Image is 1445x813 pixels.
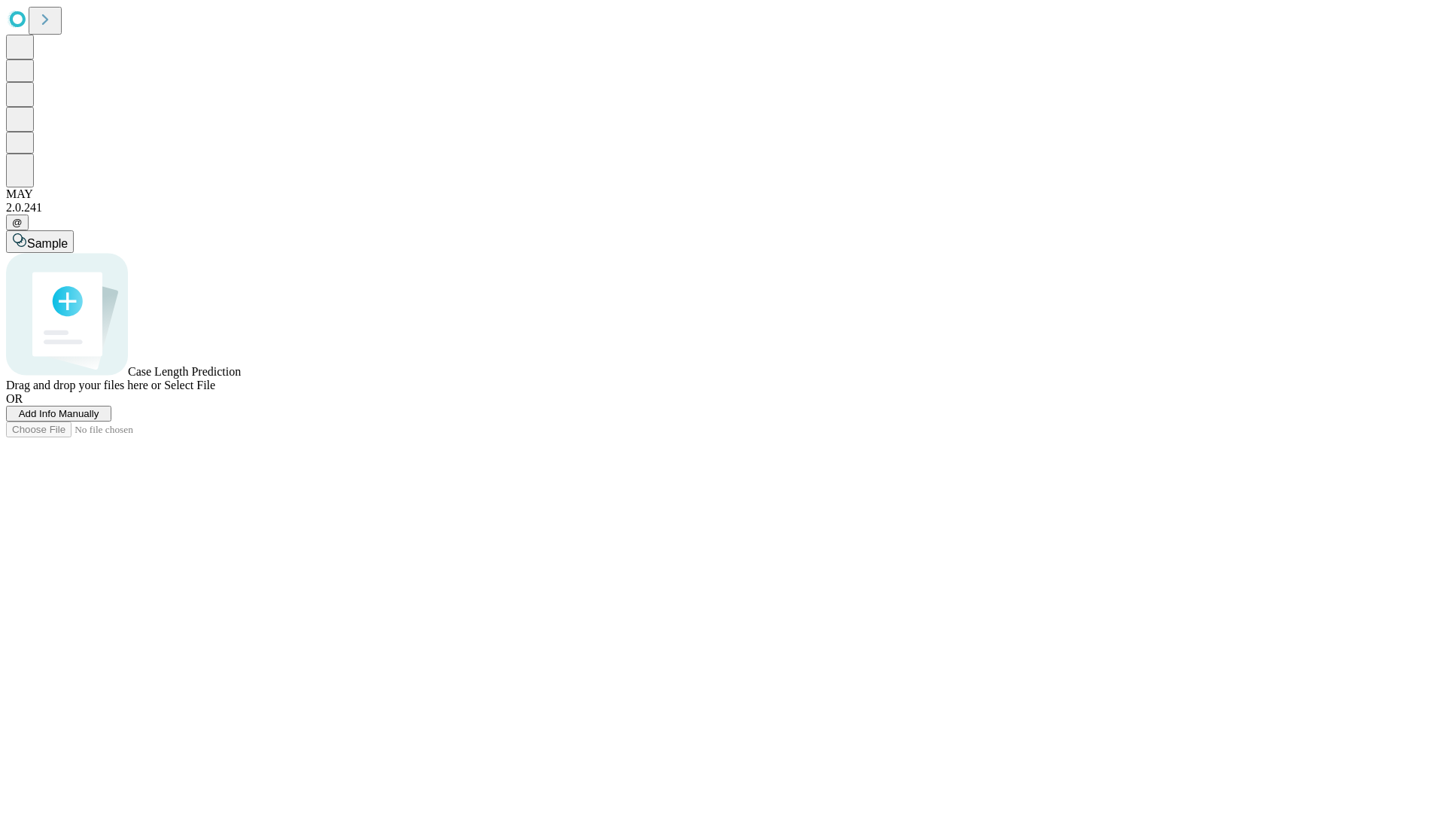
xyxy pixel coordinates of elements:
span: Drag and drop your files here or [6,379,161,391]
span: @ [12,217,23,228]
span: Case Length Prediction [128,365,241,378]
span: Add Info Manually [19,408,99,419]
div: 2.0.241 [6,201,1439,215]
span: Sample [27,237,68,250]
button: Add Info Manually [6,406,111,422]
span: Select File [164,379,215,391]
div: MAY [6,187,1439,201]
span: OR [6,392,23,405]
button: Sample [6,230,74,253]
button: @ [6,215,29,230]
